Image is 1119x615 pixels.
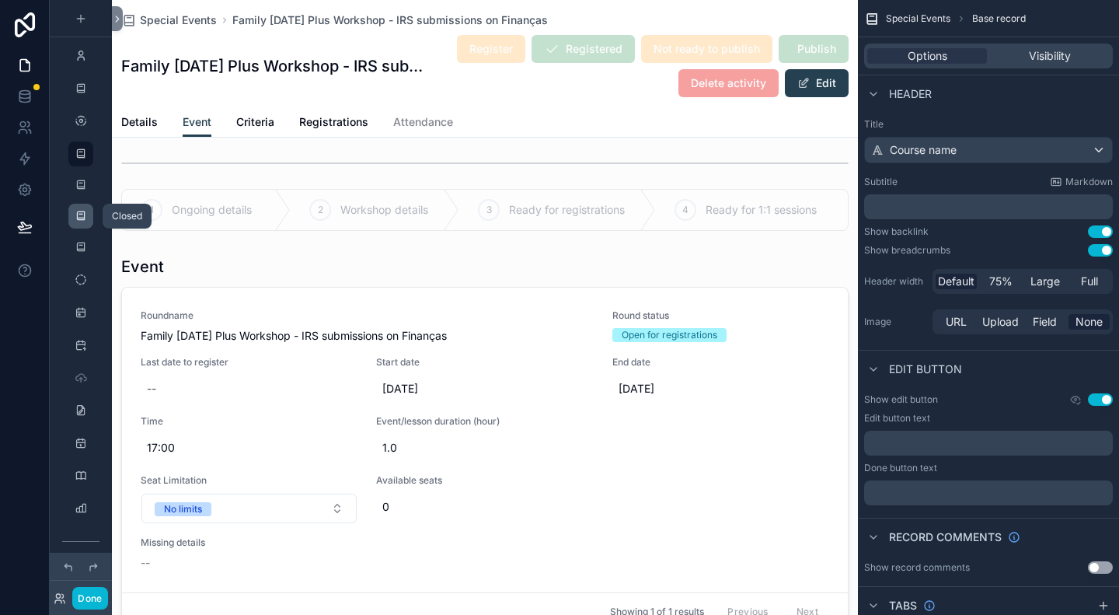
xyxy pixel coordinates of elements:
[121,114,158,130] span: Details
[236,108,274,139] a: Criteria
[864,412,930,425] label: Edit button text
[864,480,1113,505] div: scrollable content
[864,561,970,574] div: Show record comments
[140,12,217,28] span: Special Events
[1075,314,1103,330] span: None
[864,194,1113,219] div: scrollable content
[121,55,436,77] h1: Family [DATE] Plus Workshop - IRS submissions on Finanças
[889,86,932,102] span: Header
[864,225,929,238] div: Show backlink
[393,114,453,130] span: Attendance
[236,114,274,130] span: Criteria
[72,587,107,610] button: Done
[1033,314,1057,330] span: Field
[864,275,926,288] label: Header width
[121,108,158,139] a: Details
[864,316,926,328] label: Image
[1029,48,1071,64] span: Visibility
[864,244,950,257] div: Show breadcrumbs
[972,12,1026,25] span: Base record
[864,137,1113,163] button: Course name
[1030,274,1060,289] span: Large
[1065,176,1113,188] span: Markdown
[886,12,950,25] span: Special Events
[864,462,937,474] label: Done button text
[112,210,142,222] span: Closed
[864,176,898,188] label: Subtitle
[889,529,1002,545] span: Record comments
[982,314,1019,330] span: Upload
[183,108,211,138] a: Event
[393,108,453,139] a: Attendance
[864,431,1113,456] div: scrollable content
[1050,176,1113,188] a: Markdown
[989,274,1013,289] span: 75%
[908,48,947,64] span: Options
[232,12,548,28] a: Family [DATE] Plus Workshop - IRS submissions on Finanças
[946,314,967,330] span: URL
[864,393,938,406] label: Show edit button
[785,69,849,97] button: Edit
[121,12,217,28] a: Special Events
[890,142,957,158] span: Course name
[864,118,1113,131] label: Title
[889,362,962,377] span: Edit button
[299,114,368,130] span: Registrations
[1081,274,1098,289] span: Full
[938,274,974,289] span: Default
[183,114,211,130] span: Event
[299,108,368,139] a: Registrations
